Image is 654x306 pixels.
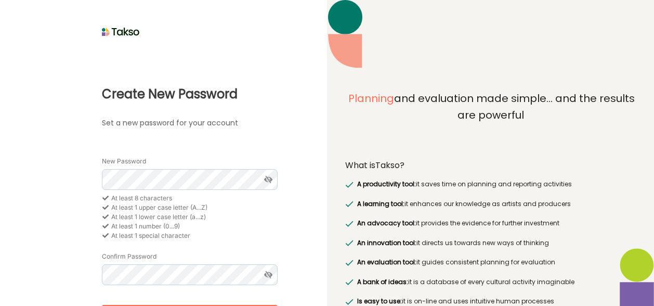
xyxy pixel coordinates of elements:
span: An evaluation tool: [357,258,416,266]
img: greenRight [345,299,354,305]
span: A bank of ideas: [357,277,408,286]
label: New Password [102,157,146,165]
label: and evaluation made simple... and the results are powerful [345,91,636,147]
img: taksoLoginLogo [102,24,140,40]
span: Is easy to use: [357,297,402,305]
span: Planning [348,91,394,106]
label: it guides consistent planning for evaluation [355,257,555,267]
div: At least 8 characters [102,194,278,203]
div: At least 1 upper case letter (A...Z) [102,203,278,212]
img: greenRight [345,221,354,227]
label: it directs us towards new ways of thinking [355,238,549,248]
label: it provides the evidence for further investment [355,218,559,228]
label: Set a new password for your account [102,118,309,129]
span: A learning tool: [357,199,404,208]
div: At least 1 lower case letter (a...z) [102,212,278,222]
span: An innovation tool: [357,238,416,247]
div: At least 1 special character [102,231,278,240]
label: Create New Password [102,85,309,104]
img: greenRight [345,240,354,246]
label: Confirm Password [102,252,156,261]
span: A productivity tool: [357,180,416,188]
img: greenRight [345,201,354,207]
img: greenRight [345,182,354,188]
img: greenRight [345,279,354,285]
span: An advocacy tool: [357,219,416,227]
div: At least 1 number (0...9) [102,222,278,231]
img: greenRight [345,260,354,266]
span: Takso? [375,159,404,171]
label: it saves time on planning and reporting activities [355,179,572,189]
label: it is a database of every cultural activity imaginable [355,277,574,287]
label: What is [345,160,404,171]
label: it enhances our knowledge as artists and producers [355,199,571,209]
